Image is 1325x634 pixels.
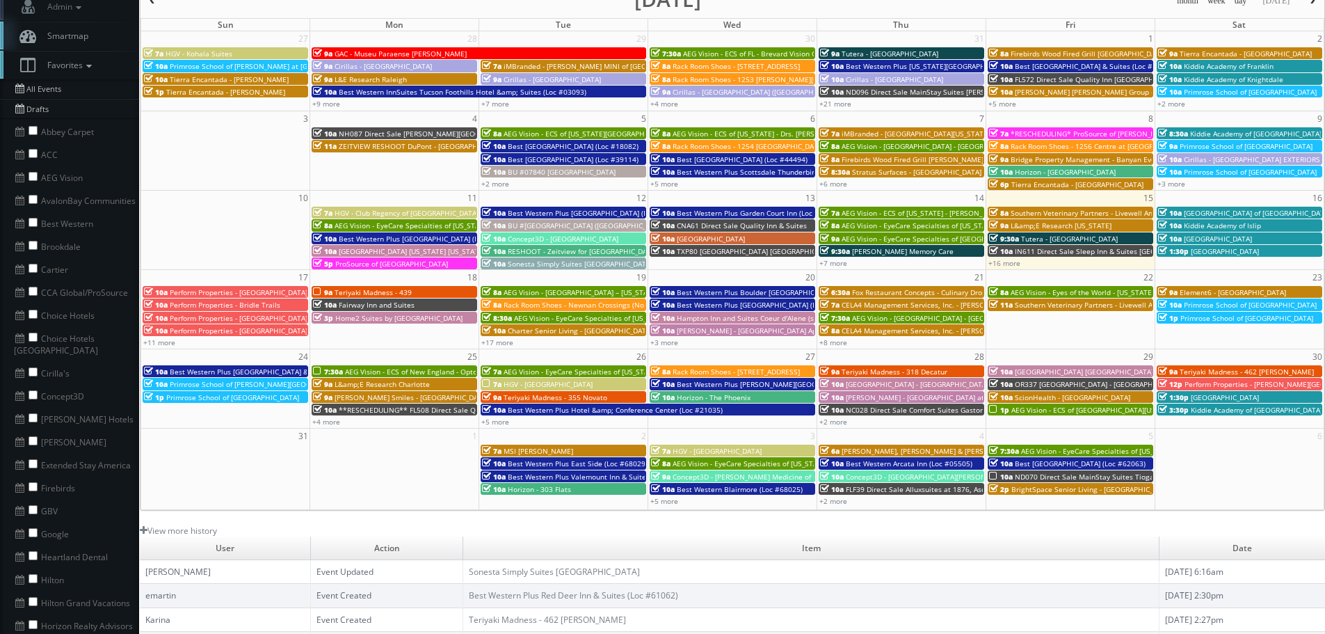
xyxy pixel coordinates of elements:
[819,179,847,189] a: +6 more
[846,379,988,389] span: [GEOGRAPHIC_DATA] - [GEOGRAPHIC_DATA]
[335,61,432,71] span: Cirillas - [GEOGRAPHIC_DATA]
[1158,49,1178,58] span: 9a
[1015,472,1154,482] span: ND070 Direct Sale MainStay Suites Tioga
[144,393,164,402] span: 1p
[1158,154,1182,164] span: 10a
[1015,74,1219,84] span: FL572 Direct Sale Quality Inn [GEOGRAPHIC_DATA] North I-75
[482,446,501,456] span: 7a
[508,154,639,164] span: Best [GEOGRAPHIC_DATA] (Loc #39114)
[313,259,333,269] span: 5p
[482,393,501,402] span: 9a
[1158,129,1188,138] span: 8:30a
[482,61,501,71] span: 7a
[339,141,579,151] span: ZEITVIEW RESHOOT DuPont - [GEOGRAPHIC_DATA], [GEOGRAPHIC_DATA]
[651,472,670,482] span: 9a
[677,287,882,297] span: Best Western Plus Boulder [GEOGRAPHIC_DATA] (Loc #06179)
[677,300,853,310] span: Best Western Plus [GEOGRAPHIC_DATA] (Loc #11187)
[1191,393,1259,402] span: [GEOGRAPHIC_DATA]
[820,49,840,58] span: 9a
[651,446,670,456] span: 7a
[335,221,678,230] span: AEG Vision - EyeCare Specialties of [US_STATE] - [PERSON_NAME] Eyecare Associates - [PERSON_NAME]
[651,87,670,97] span: 9a
[989,221,1009,230] span: 9a
[820,472,844,482] span: 10a
[345,367,600,377] span: AEG Vision - ECS of New England - OptomEyes Health – [GEOGRAPHIC_DATA]
[335,287,412,297] span: Teriyaki Madness - 439
[482,167,506,177] span: 10a
[508,246,657,256] span: RESHOOT - Zeitview for [GEOGRAPHIC_DATA]
[677,246,838,256] span: TXP80 [GEOGRAPHIC_DATA] [GEOGRAPHIC_DATA]
[482,313,512,323] span: 8:30a
[313,74,332,84] span: 9a
[339,405,547,415] span: **RESCHEDULING** FL508 Direct Sale Quality Inn Oceanfront
[1180,367,1314,377] span: Teriyaki Madness - 462 [PERSON_NAME]
[170,379,358,389] span: Primrose School of [PERSON_NAME][GEOGRAPHIC_DATA]
[1015,393,1130,402] span: ScionHealth - [GEOGRAPHIC_DATA]
[339,87,586,97] span: Best Western InnSuites Tucson Foothills Hotel &amp; Suites (Loc #03093)
[989,300,1013,310] span: 11a
[1184,221,1261,230] span: Kiddie Academy of Islip
[1158,87,1182,97] span: 10a
[1180,141,1312,151] span: Primrose School of [GEOGRAPHIC_DATA]
[842,141,1026,151] span: AEG Vision - [GEOGRAPHIC_DATA] - [GEOGRAPHIC_DATA]
[1158,379,1182,389] span: 12p
[852,246,954,256] span: [PERSON_NAME] Memory Care
[482,379,501,389] span: 7a
[482,129,501,138] span: 8a
[508,259,652,269] span: Sonesta Simply Suites [GEOGRAPHIC_DATA]
[820,326,840,335] span: 8a
[170,287,307,297] span: Perform Properties - [GEOGRAPHIC_DATA]
[989,405,1009,415] span: 1p
[1180,287,1286,297] span: Element6 - [GEOGRAPHIC_DATA]
[820,446,840,456] span: 6a
[1191,246,1259,256] span: [GEOGRAPHIC_DATA]
[677,234,745,244] span: [GEOGRAPHIC_DATA]
[820,234,840,244] span: 9a
[842,326,1044,335] span: CELA4 Management Services, Inc. - [PERSON_NAME] Genesis
[677,208,842,218] span: Best Western Plus Garden Court Inn (Loc #05224)
[504,61,698,71] span: iMBranded - [PERSON_NAME] MINI of [GEOGRAPHIC_DATA]
[1158,141,1178,151] span: 9a
[335,393,488,402] span: [PERSON_NAME] Smiles - [GEOGRAPHIC_DATA]
[482,74,501,84] span: 9a
[651,61,670,71] span: 8a
[1180,49,1312,58] span: Tierra Encantada - [GEOGRAPHIC_DATA]
[482,141,506,151] span: 10a
[1011,405,1314,415] span: AEG Vision - ECS of [GEOGRAPHIC_DATA][US_STATE] - North Garland Vision (Headshot Only)
[1158,393,1189,402] span: 1:30p
[144,300,168,310] span: 10a
[1015,61,1175,71] span: Best [GEOGRAPHIC_DATA] & Suites (Loc #37117)
[339,246,485,256] span: [GEOGRAPHIC_DATA] [US_STATE] [US_STATE]
[504,287,803,297] span: AEG Vision - [GEOGRAPHIC_DATA] – [US_STATE][GEOGRAPHIC_DATA]. ([GEOGRAPHIC_DATA])
[673,446,762,456] span: HGV - [GEOGRAPHIC_DATA]
[820,208,840,218] span: 7a
[313,221,332,230] span: 8a
[819,258,847,268] a: +7 more
[651,300,675,310] span: 10a
[1011,287,1222,297] span: AEG Vision - Eyes of the World - [US_STATE][GEOGRAPHIC_DATA]
[313,129,337,138] span: 10a
[819,99,851,109] a: +21 more
[144,287,168,297] span: 10a
[508,208,684,218] span: Best Western Plus [GEOGRAPHIC_DATA] (Loc #62024)
[1184,300,1317,310] span: Primrose School of [GEOGRAPHIC_DATA]
[1011,221,1111,230] span: L&amp;E Research [US_STATE]
[820,154,840,164] span: 8a
[144,49,163,58] span: 7a
[820,405,844,415] span: 10a
[335,49,467,58] span: GAC - Museu Paraense [PERSON_NAME]
[1184,167,1317,177] span: Primrose School of [GEOGRAPHIC_DATA]
[852,287,997,297] span: Fox Restaurant Concepts - Culinary Dropout
[677,221,807,230] span: CNA61 Direct Sale Quality Inn & Suites
[842,154,983,164] span: Firebirds Wood Fired Grill [PERSON_NAME]
[989,379,1013,389] span: 10a
[651,313,675,323] span: 10a
[1158,246,1189,256] span: 1:30p
[482,259,506,269] span: 10a
[1158,287,1178,297] span: 9a
[482,472,506,482] span: 10a
[144,61,168,71] span: 10a
[313,208,332,218] span: 7a
[482,300,501,310] span: 8a
[989,74,1013,84] span: 10a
